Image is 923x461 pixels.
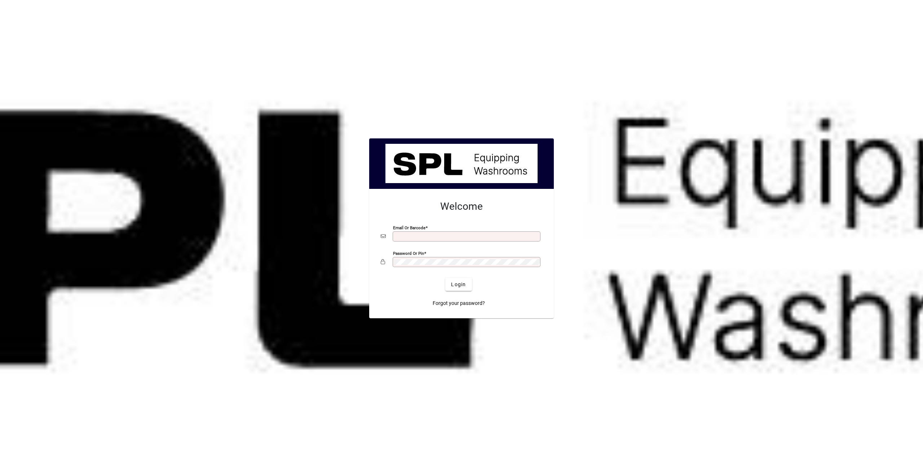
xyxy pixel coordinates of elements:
[381,200,542,213] h2: Welcome
[451,281,466,288] span: Login
[393,251,424,256] mat-label: Password or Pin
[393,225,425,230] mat-label: Email or Barcode
[445,278,472,291] button: Login
[433,300,485,307] span: Forgot your password?
[430,297,488,310] a: Forgot your password?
